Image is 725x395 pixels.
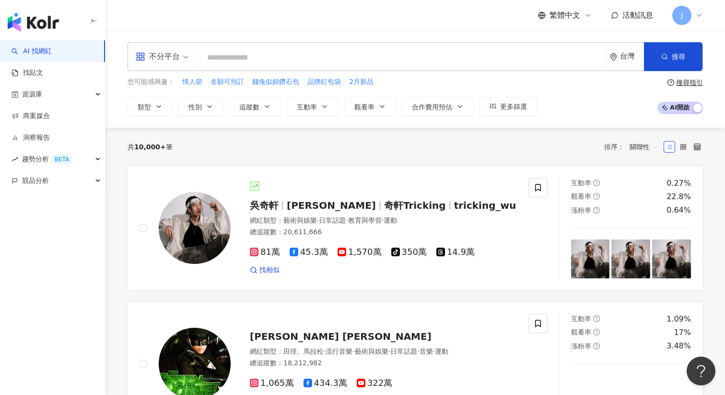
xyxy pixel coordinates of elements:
[681,10,683,21] span: J
[644,42,702,71] button: 搜尋
[676,79,703,86] div: 搜尋指引
[571,328,591,336] span: 觀看率
[610,53,617,60] span: environment
[307,77,341,87] button: 品牌紅包袋
[250,265,280,275] a: 找相似
[138,103,151,111] span: 類型
[22,84,42,105] span: 資源庫
[182,77,203,87] button: 情人節
[250,227,517,237] div: 總追蹤數 ： 20,611,666
[611,239,650,278] img: post-image
[12,156,18,163] span: rise
[317,216,319,224] span: ·
[182,77,202,87] span: 情人節
[259,265,280,275] span: 找相似
[252,77,300,87] button: 錢兔似錦鑽石包
[674,327,691,338] div: 17%
[571,342,591,350] span: 漲粉率
[390,347,417,355] span: 日常話題
[290,247,328,257] span: 45.3萬
[210,77,245,87] button: 名額可預訂
[571,206,591,214] span: 漲粉率
[622,11,653,20] span: 活動訊息
[384,200,446,211] span: 奇軒Tricking
[420,347,433,355] span: 音樂
[283,347,324,355] span: 田徑、馬拉松
[239,103,259,111] span: 追蹤數
[136,49,180,64] div: 不分平台
[159,192,231,264] img: KOL Avatar
[672,53,685,60] span: 搜尋
[652,239,691,278] img: post-image
[297,103,317,111] span: 互動率
[667,205,691,215] div: 0.64%
[593,329,600,335] span: question-circle
[604,139,664,155] div: 排序：
[436,247,475,257] span: 14.9萬
[630,139,658,155] span: 關聯性
[128,166,703,290] a: KOL Avatar吳奇軒[PERSON_NAME]奇軒Trickingtricking_wu網紅類型：藝術與娛樂·日常話題·教育與學習·運動總追蹤數：20,611,66681萬45.3萬1,5...
[687,357,715,385] iframe: Help Scout Beacon - Open
[250,331,432,342] span: [PERSON_NAME] [PERSON_NAME]
[355,347,388,355] span: 藝術與娛樂
[283,216,317,224] span: 藝術與娛樂
[287,97,339,116] button: 互動率
[571,179,591,187] span: 互動率
[128,77,175,87] span: 您可能感興趣：
[500,103,527,110] span: 更多篩選
[304,378,348,388] span: 434.3萬
[667,79,674,86] span: question-circle
[593,207,600,214] span: question-circle
[22,148,73,170] span: 趨勢分析
[12,133,50,143] a: 洞察報告
[593,193,600,200] span: question-circle
[338,247,382,257] span: 1,570萬
[352,347,354,355] span: ·
[210,77,244,87] span: 名額可預訂
[402,97,474,116] button: 合作費用預估
[250,378,294,388] span: 1,065萬
[188,103,202,111] span: 性別
[667,192,691,202] div: 22.8%
[571,192,591,200] span: 觀看率
[417,347,419,355] span: ·
[128,97,173,116] button: 類型
[620,52,644,60] div: 台灣
[346,216,348,224] span: ·
[250,247,280,257] span: 81萬
[667,341,691,351] div: 3.48%
[349,77,374,87] button: 2月新品
[412,103,452,111] span: 合作費用預估
[319,216,346,224] span: 日常話題
[250,216,517,226] div: 網紅類型 ：
[435,347,448,355] span: 運動
[12,111,50,121] a: 商案媒合
[357,378,392,388] span: 322萬
[22,170,49,192] span: 競品分析
[134,143,166,151] span: 10,000+
[136,52,145,61] span: appstore
[178,97,223,116] button: 性別
[326,347,352,355] span: 流行音樂
[571,239,610,278] img: post-image
[51,155,73,164] div: BETA
[593,343,600,349] span: question-circle
[391,247,427,257] span: 350萬
[593,315,600,322] span: question-circle
[479,97,537,116] button: 更多篩選
[8,12,59,32] img: logo
[128,143,173,151] div: 共 筆
[12,68,43,78] a: 找貼文
[388,347,390,355] span: ·
[287,200,376,211] span: [PERSON_NAME]
[250,200,279,211] span: 吳奇軒
[382,216,384,224] span: ·
[12,47,52,56] a: searchAI 找網紅
[384,216,397,224] span: 運動
[324,347,326,355] span: ·
[550,10,580,21] span: 繁體中文
[667,314,691,324] div: 1.09%
[252,77,299,87] span: 錢兔似錦鑽石包
[571,315,591,323] span: 互動率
